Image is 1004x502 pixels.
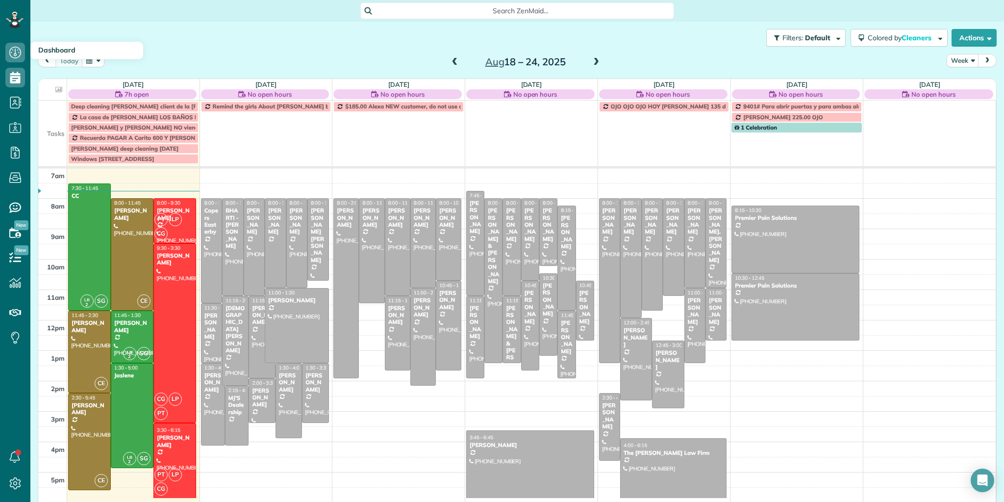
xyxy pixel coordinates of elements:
span: 12:45 - 3:00 [655,342,682,348]
div: [PERSON_NAME] [336,207,356,228]
span: 4:00 - 6:15 [624,442,647,449]
span: No open hours [778,89,823,99]
span: 2pm [51,385,65,393]
span: 10:45 - 12:45 [579,282,609,289]
div: [PERSON_NAME] [542,207,554,242]
span: Deep cleaning [PERSON_NAME] client de la [PERSON_NAME] [71,103,239,110]
div: [PERSON_NAME] [687,207,703,236]
span: 8:00 - 10:15 [543,200,569,206]
span: 8:00 - 11:15 [666,200,693,206]
span: 8:00 - 10:45 [311,200,337,206]
a: [DATE] [255,80,276,88]
span: 3:45 - 6:45 [470,434,493,441]
div: [PERSON_NAME] [524,290,536,325]
span: 8:00 - 12:00 [624,200,650,206]
span: New [14,245,28,255]
span: Colored by [868,33,935,42]
span: New [14,220,28,230]
span: No open hours [646,89,690,99]
div: BHARTI - [PERSON_NAME] [225,207,240,249]
span: 11:15 - 2:15 [226,297,252,304]
a: [DATE] [786,80,807,88]
span: 12:00 - 2:45 [624,319,650,326]
button: today [55,54,83,67]
span: No open hours [248,89,292,99]
span: No open hours [513,89,557,99]
span: 8:00 - 10:45 [439,200,466,206]
span: 8:00 - 1:30 [602,200,626,206]
span: 4pm [51,446,65,453]
span: Default [805,33,831,42]
div: [PERSON_NAME] [268,207,283,236]
span: 5pm [51,476,65,484]
div: [PERSON_NAME] [602,207,618,236]
a: [DATE] [388,80,409,88]
span: 8:00 - 11:00 [268,200,295,206]
div: [PERSON_NAME] [439,290,458,311]
span: 9:30 - 3:30 [157,245,180,251]
span: 8:00 - 11:15 [226,200,252,206]
div: [PERSON_NAME] [505,207,518,242]
div: [PERSON_NAME] [645,207,660,236]
span: 8:00 - 11:45 [114,200,141,206]
div: [DEMOGRAPHIC_DATA][PERSON_NAME] [225,305,246,354]
div: [PERSON_NAME] [305,372,326,393]
span: 8:15 - 11:45 [561,207,587,213]
span: LP [169,468,182,481]
span: 10:45 - 1:45 [439,282,466,289]
span: 7am [51,172,65,180]
span: Recuerda PAGAR A Carito 600 Y [PERSON_NAME] 600 [80,134,228,141]
span: PT [154,468,168,481]
h2: 18 – 24, 2025 [464,56,587,67]
div: [PERSON_NAME] [388,305,407,326]
span: 8:00 - 2:00 [337,200,360,206]
span: CE [137,294,151,308]
span: 11:00 - 2:15 [414,290,440,296]
div: [PERSON_NAME] [655,349,681,370]
div: [PERSON_NAME]. [PERSON_NAME] [708,207,724,264]
small: 2 [124,457,136,467]
span: 7:30 - 11:45 [72,185,98,191]
span: No open hours [911,89,955,99]
span: SG [137,452,151,465]
div: [PERSON_NAME] [156,434,193,449]
span: 2:00 - 3:30 [252,380,276,386]
span: 2:30 - 4:45 [602,395,626,401]
span: 8:00 - 11:45 [645,200,672,206]
span: PT [154,213,168,226]
span: OJO OJO OJO HOY [PERSON_NAME] 135 desde HOY PLEASE [611,103,776,110]
span: 8:00 - 11:30 [362,200,389,206]
span: 11:00 - 12:45 [709,290,738,296]
div: [PERSON_NAME] [524,207,536,242]
div: [PERSON_NAME] & [PERSON_NAME] [505,305,518,382]
span: 8:00 - 11:30 [204,200,231,206]
span: 8:00 - 1:30 [488,200,511,206]
span: Remind the girls About [PERSON_NAME] blindness they have to put everything back specially where i... [213,103,552,110]
div: [PERSON_NAME] [278,372,299,393]
div: [PERSON_NAME] [156,207,193,221]
span: CG [154,482,168,496]
div: [PERSON_NAME] [289,207,304,236]
span: CG [154,393,168,406]
span: 11:45 - 2:30 [72,312,98,318]
a: [DATE] [521,80,542,88]
div: Jaslene [114,372,151,379]
button: Filters: Default [766,29,846,47]
div: [PERSON_NAME] [542,282,554,317]
span: 3:30 - 6:15 [157,427,180,433]
span: No open hours [380,89,425,99]
div: [PERSON_NAME] [71,319,108,334]
span: Aug [485,55,504,68]
span: 1:30 - 4:15 [204,365,228,371]
a: [DATE] [123,80,144,88]
span: 10:45 - 1:45 [525,282,551,289]
span: 11:15 - 1:45 [388,297,415,304]
span: 11:15 - 2:00 [252,297,278,304]
span: 8:00 - 11:00 [688,200,714,206]
span: 11am [47,293,65,301]
div: [PERSON_NAME] [413,297,433,318]
span: 8:00 - 9:30 [157,200,180,206]
button: prev [38,54,56,67]
span: CE [95,474,108,487]
div: [PERSON_NAME] [114,207,151,221]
